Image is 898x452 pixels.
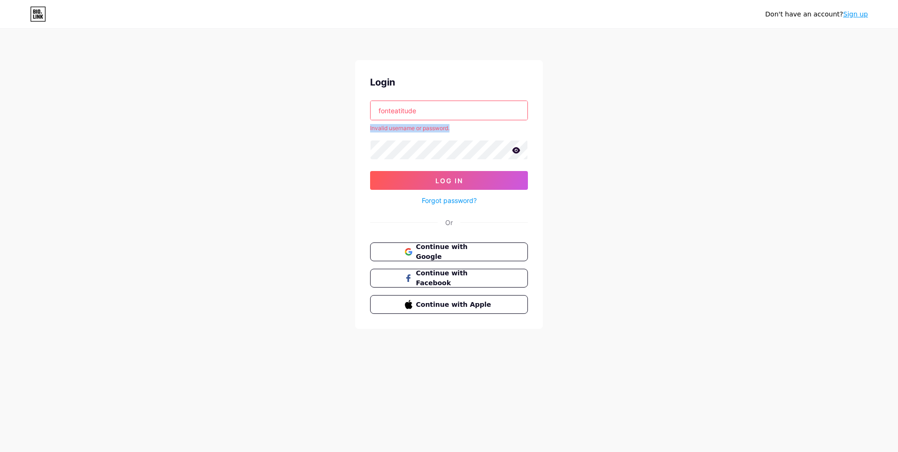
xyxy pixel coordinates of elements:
input: Username [371,101,527,120]
button: Continue with Apple [370,295,528,314]
div: Login [370,75,528,89]
span: Continue with Apple [416,300,494,310]
span: Continue with Google [416,242,494,262]
a: Forgot password? [422,195,477,205]
span: Log In [435,177,463,185]
div: Invalid username or password. [370,124,528,132]
button: Continue with Facebook [370,269,528,288]
button: Continue with Google [370,242,528,261]
button: Log In [370,171,528,190]
a: Sign up [843,10,868,18]
div: Don't have an account? [765,9,868,19]
span: Continue with Facebook [416,268,494,288]
div: Or [445,218,453,227]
